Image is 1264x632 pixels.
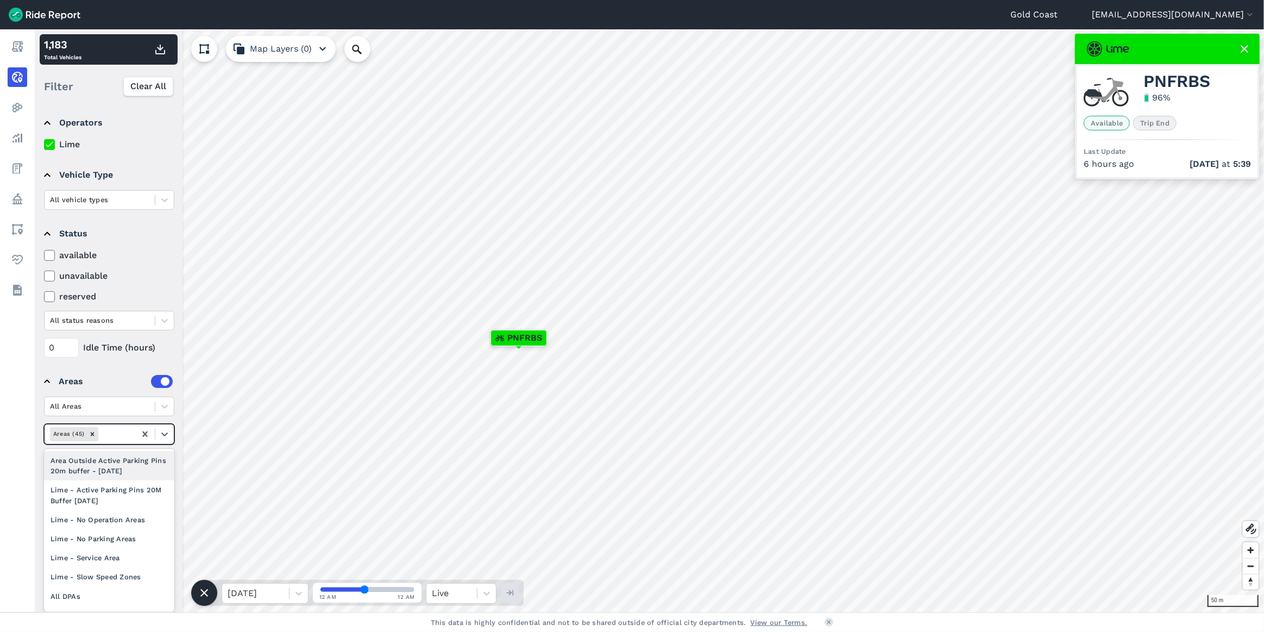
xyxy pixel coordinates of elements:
label: available [44,249,174,262]
div: 6 hours ago [1084,158,1251,171]
a: Heatmaps [8,98,27,117]
a: Fees [8,159,27,178]
summary: Operators [44,108,173,138]
a: Gold Coast [1010,8,1058,21]
span: Available [1084,116,1130,130]
img: Ride Report [9,8,80,22]
span: [DATE] [1190,159,1219,169]
div: Filter [40,70,178,103]
button: [EMAIL_ADDRESS][DOMAIN_NAME] [1092,8,1255,21]
div: Lime - Service Area [44,548,174,567]
span: PNFRBS [507,331,542,345]
summary: Vehicle Type [44,160,173,190]
div: Area Outside Active Parking Pins 20m buffer - [DATE] [44,451,174,480]
div: Areas (45) [50,427,86,441]
a: Analyze [8,128,27,148]
span: at [1190,158,1251,171]
button: Zoom in [1243,542,1259,558]
label: unavailable [44,270,174,283]
div: Lime - Slow Speed Zones [44,567,174,586]
span: Trip End [1133,116,1177,130]
div: 1,183 [44,36,81,53]
label: reserved [44,290,174,303]
a: Datasets [8,280,27,300]
span: 12 AM [319,593,337,601]
div: Lime - No Parking Areas [44,529,174,548]
button: Clear All [123,77,173,96]
div: Lime - No Operation Areas [44,510,174,529]
canvas: Map [35,29,1264,612]
span: 12 AM [398,593,416,601]
button: Zoom out [1243,558,1259,574]
div: Areas [59,375,173,388]
div: Remove Areas (45) [86,427,98,441]
span: PNFRBS [1144,75,1211,88]
span: 5:39 [1233,159,1251,169]
div: Total Vehicles [44,36,81,62]
div: All DPAs [44,587,174,606]
a: Report [8,37,27,57]
div: 96 % [1153,91,1171,104]
div: 50 m [1208,595,1259,607]
a: Policy [8,189,27,209]
span: Clear All [130,80,166,93]
summary: Areas [44,366,173,397]
a: Health [8,250,27,270]
div: Idle Time (hours) [44,338,174,358]
button: Reset bearing to north [1243,574,1259,590]
div: Biggera_Waters_Area_Review [44,606,174,625]
label: Lime [44,138,174,151]
a: Areas [8,220,27,239]
a: Realtime [8,67,27,87]
img: Lime [1087,41,1129,57]
span: Last Update [1084,147,1126,155]
summary: Status [44,218,173,249]
a: View our Terms. [751,617,808,628]
div: Lime - Active Parking Pins 20M Buffer [DATE] [44,480,174,510]
input: Search Location or Vehicles [344,36,388,62]
img: Lime ebike [1084,77,1129,107]
button: Map Layers (0) [226,36,336,62]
